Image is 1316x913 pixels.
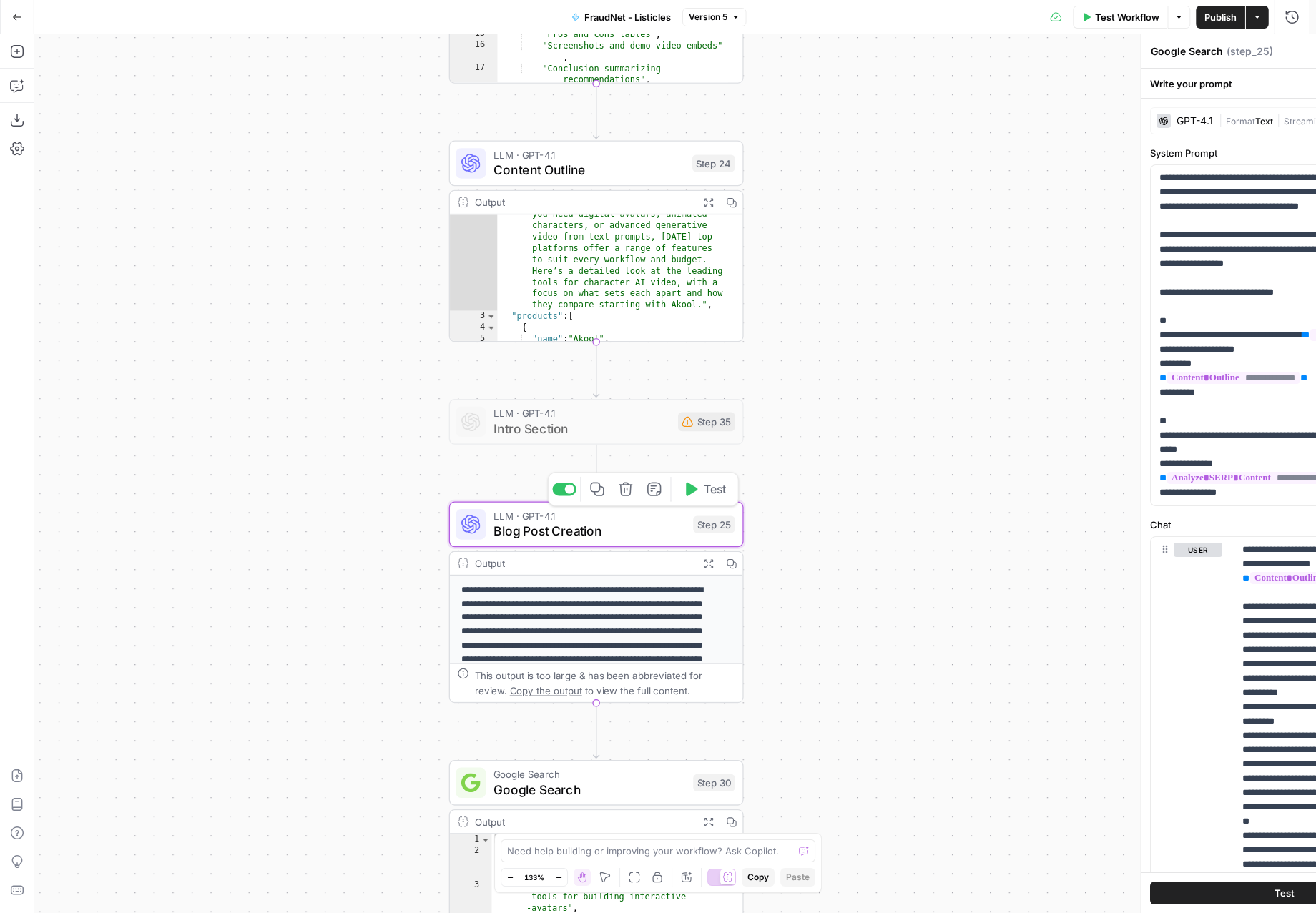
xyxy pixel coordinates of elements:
span: Blog Post Creation [493,521,685,541]
button: Test [675,477,734,502]
span: Toggle code folding, rows 4 through 36 [486,322,497,333]
div: Output [475,814,692,829]
span: Format [1226,116,1255,127]
button: Publish [1196,6,1245,29]
button: Version 5 [682,8,747,26]
button: Test Workflow [1073,6,1167,29]
div: LLM · GPT-4.1Intro SectionStep 35 [449,399,744,445]
span: Copy the output [510,685,582,696]
div: 15 [450,29,497,40]
div: 17 [450,63,497,86]
div: 2 [450,846,491,880]
textarea: Google Search [1151,44,1223,59]
span: LLM · GPT-4.1 [493,405,670,420]
span: LLM · GPT-4.1 [493,508,685,523]
span: Publish [1204,10,1237,24]
span: Toggle code folding, rows 1 through 12 [481,834,491,846]
span: Test [1274,886,1294,900]
div: Step 24 [692,154,735,172]
g: Edge from step_24 to step_35 [594,342,599,397]
span: Version 5 [689,11,727,24]
span: Text [1255,116,1273,127]
button: user [1174,543,1222,557]
span: 133% [524,872,544,883]
div: Step 30 [693,774,735,791]
span: Google Search [493,766,685,781]
div: Step 35 [678,413,735,432]
div: Output [475,194,692,209]
span: Copy [747,871,769,884]
g: Edge from step_25 to step_30 [594,703,599,758]
div: Step 25 [693,515,735,533]
span: LLM · GPT-4.1 [493,147,684,162]
button: FraudNet - Listicles [563,6,679,29]
button: Paste [780,868,815,887]
div: 3 [450,310,497,322]
span: | [1219,113,1226,127]
span: ( step_25 ) [1227,44,1273,59]
span: Test [704,480,727,498]
div: 5 [450,333,497,345]
button: Copy [742,868,775,887]
span: Toggle code folding, rows 3 through 169 [486,310,497,322]
span: Google Search [493,780,685,799]
span: | [1273,113,1284,127]
span: Intro Section [493,419,670,438]
span: Test Workflow [1095,10,1159,24]
div: 16 [450,40,497,63]
span: Content Outline [493,160,684,179]
div: This output is too large & has been abbreviated for review. to view the full content. [475,668,735,699]
span: FraudNet - Listicles [584,10,671,24]
div: 1 [450,834,491,846]
span: Paste [786,871,810,884]
div: Output [475,556,692,571]
div: LLM · GPT-4.1Content OutlineStep 24Output you need digital avatars, animated characters, or advan... [449,141,744,342]
div: 2 [450,162,497,310]
div: 4 [450,322,497,333]
g: Edge from step_39 to step_24 [594,84,599,139]
div: GPT-4.1 [1177,116,1213,126]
